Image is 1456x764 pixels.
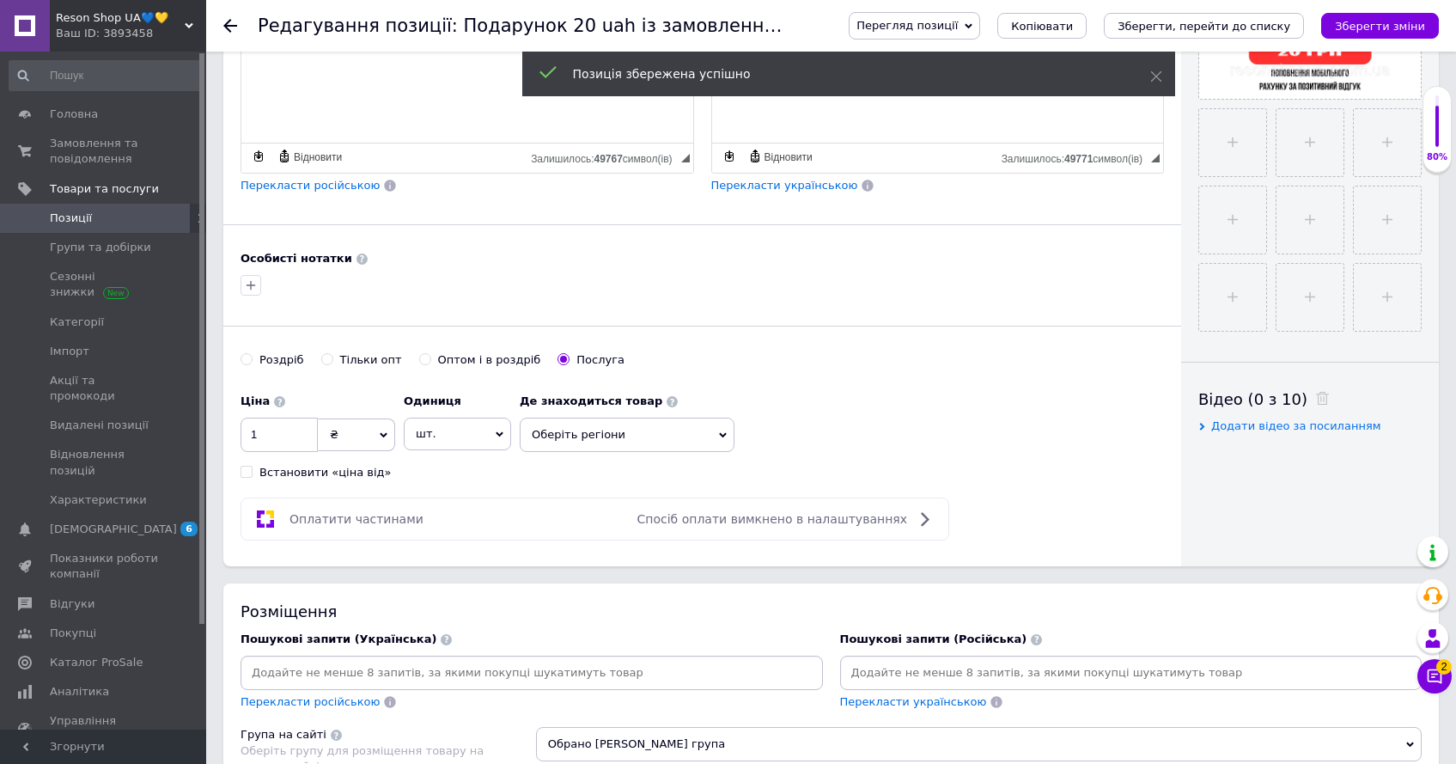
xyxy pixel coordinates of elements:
span: Додати відео за посиланням [1211,419,1381,432]
span: Аналітика [50,684,109,700]
span: Замовлення та повідомлення [50,136,159,167]
button: Копіювати [997,13,1087,39]
input: Додайте не менше 8 запитів, за якими покупці шукатимуть товар [244,660,819,686]
input: Додайте не менше 8 запитів, за якими покупці шукатимуть товар [844,660,1419,686]
span: Спосіб оплати вимкнено в налаштуваннях [637,512,907,526]
input: 0 [241,418,318,452]
span: 6 [180,522,198,536]
span: Категорії [50,315,104,330]
span: Відгуки [50,596,94,612]
span: Перегляд позиції [856,19,958,32]
div: 80% [1423,151,1451,163]
span: ₴ [330,428,338,441]
input: Пошук [9,60,203,91]
div: Позиція збережена успішно [573,65,1107,83]
h1: Редагування позиції: Подарунок 20 uah із замовленням за позитивний відгук про нашу компанію [258,15,1190,36]
div: Ваш ID: 3893458 [56,26,206,41]
span: Оберіть регіони [520,418,734,452]
span: Відновити [291,150,342,165]
span: Оплатити частинами [289,512,423,526]
div: Розміщення [241,601,1422,622]
body: Редактор, 825BB56C-C92A-4614-9AF5-9C087E6509CC [17,17,435,125]
span: Управління сайтом [50,713,159,744]
span: Перекласти російською [241,695,380,708]
a: Зробити резервну копію зараз [249,147,268,166]
strong: После получения заказа Вам необходимо оставить положительный отзыв о товаре, это можно сделать та... [17,19,433,121]
body: Редактор, 111DFEB9-62ED-4416-ADAA-B962477F2575 [17,17,435,125]
a: Відновити [275,147,344,166]
button: Чат з покупцем2 [1417,659,1452,694]
button: Зберегти, перейти до списку [1104,13,1304,39]
div: 80% Якість заповнення [1422,86,1452,173]
i: Зберегти, перейти до списку [1118,20,1290,33]
b: Особисті нотатки [241,252,352,265]
a: Відновити [746,147,815,166]
label: Одиниця [404,394,511,409]
span: Відновлення позицій [50,447,159,478]
strong: Після отримання замовлення Вам необхідно залишити позитивний відгук про товар, це можна зробити т... [17,19,429,121]
span: Обрано [PERSON_NAME] група [536,727,1422,761]
span: Reson Shop UA💙💛 [56,10,185,26]
span: Позиції [50,211,92,226]
div: Кiлькiсть символiв [531,149,680,165]
span: Сезонні знижки [50,269,159,300]
b: Де знаходиться товар [520,394,662,407]
span: Імпорт [50,344,89,359]
span: Потягніть для зміни розмірів [1151,154,1160,162]
span: Товари та послуги [50,181,159,197]
span: 2 [1436,659,1452,675]
span: Перекласти українською [711,179,858,192]
span: Пошукові запити (Українська) [241,633,436,645]
button: Зберегти зміни [1321,13,1439,39]
div: Оптом і в роздріб [438,352,541,368]
div: Тільки опт [340,352,402,368]
div: Повернутися назад [223,19,237,33]
span: Відновити [762,150,813,165]
div: Встановити «ціна від» [259,465,392,480]
span: Перекласти російською [241,179,380,192]
div: Група на сайті [241,727,326,743]
span: Характеристики [50,492,147,508]
span: Акції та промокоди [50,373,159,404]
span: Перекласти українською [840,695,987,708]
span: Копіювати [1011,20,1073,33]
span: Відео (0 з 10) [1198,390,1307,408]
span: [DEMOGRAPHIC_DATA] [50,522,177,537]
span: Головна [50,107,98,122]
span: Групи та добірки [50,240,151,255]
span: Покупці [50,626,96,641]
span: шт. [404,418,511,450]
div: Послуга [576,352,624,368]
span: Каталог ProSale [50,655,143,670]
span: Показники роботи компанії [50,551,159,582]
span: 49767 [594,153,622,165]
a: Зробити резервну копію зараз [720,147,739,166]
span: 49771 [1064,153,1093,165]
span: Потягніть для зміни розмірів [681,154,690,162]
span: Пошукові запити (Російська) [840,633,1027,645]
div: Кiлькiсть символiв [1002,149,1151,165]
label: Ціна [241,394,395,409]
i: Зберегти зміни [1335,20,1425,33]
div: Роздріб [259,352,304,368]
span: Видалені позиції [50,418,149,433]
